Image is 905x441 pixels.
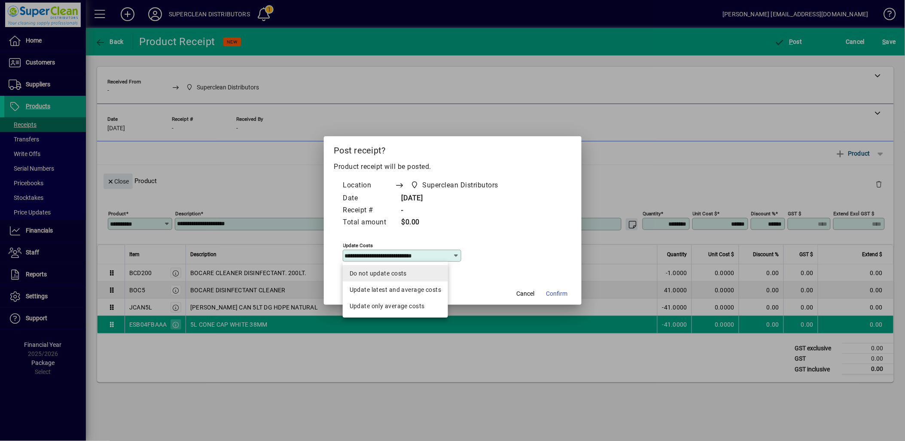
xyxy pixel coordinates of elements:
[343,205,395,217] td: Receipt #
[343,179,395,193] td: Location
[350,269,442,278] div: Do not update costs
[395,205,515,217] td: -
[350,302,442,311] div: Update only average costs
[350,285,442,294] div: Update latest and average costs
[334,162,571,172] p: Product receipt will be posted.
[324,136,582,161] h2: Post receipt?
[546,289,568,298] span: Confirm
[343,265,448,282] mat-option: Do not update costs
[343,217,395,229] td: Total amount
[512,286,539,301] button: Cancel
[343,242,373,248] mat-label: Update costs
[395,193,515,205] td: [DATE]
[517,289,535,298] span: Cancel
[423,180,499,190] span: Superclean Distributors
[343,193,395,205] td: Date
[343,298,448,314] mat-option: Update only average costs
[408,179,502,191] span: Superclean Distributors
[343,282,448,298] mat-option: Update latest and average costs
[395,217,515,229] td: $0.00
[543,286,571,301] button: Confirm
